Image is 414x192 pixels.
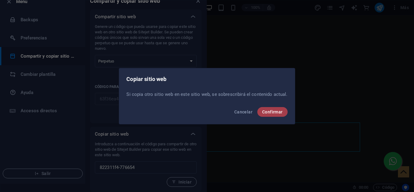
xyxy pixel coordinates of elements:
h2: Copiar sitio web [126,76,287,83]
button: Cancelar [232,107,255,117]
span: Cancelar [234,109,252,114]
button: Confirmar [257,107,288,117]
p: Si copia otro sitio web en este sitio web, se sobrescribirá el contenido actual. [126,91,287,97]
span: Confirmar [262,109,283,114]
